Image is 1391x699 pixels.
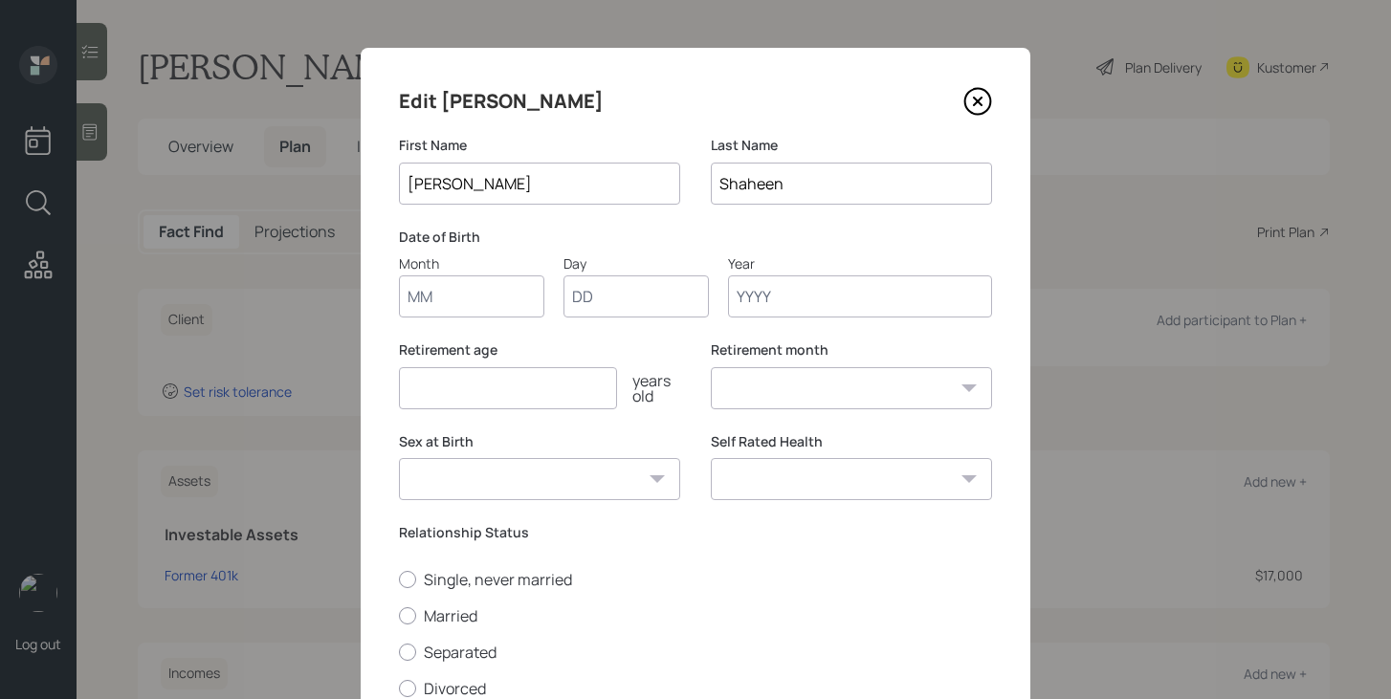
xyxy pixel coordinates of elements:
[399,228,992,247] label: Date of Birth
[728,275,992,317] input: Year
[617,373,680,404] div: years old
[563,253,709,273] div: Day
[399,340,680,360] label: Retirement age
[399,605,992,626] label: Married
[399,569,992,590] label: Single, never married
[711,340,992,360] label: Retirement month
[711,136,992,155] label: Last Name
[399,642,992,663] label: Separated
[711,432,992,451] label: Self Rated Health
[399,523,992,542] label: Relationship Status
[399,136,680,155] label: First Name
[399,432,680,451] label: Sex at Birth
[399,275,544,317] input: Month
[399,86,604,117] h4: Edit [PERSON_NAME]
[399,253,544,273] div: Month
[399,678,992,699] label: Divorced
[728,253,992,273] div: Year
[563,275,709,317] input: Day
